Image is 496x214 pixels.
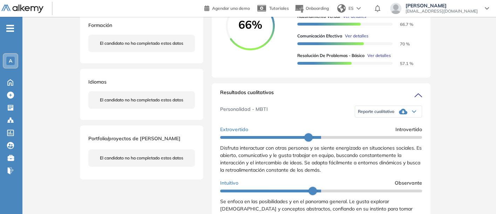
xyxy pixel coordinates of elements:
img: Logo [1,5,43,13]
i: - [6,28,14,29]
span: Comunicación Efectiva [297,33,342,39]
span: Personalidad - MBTI [220,106,268,117]
span: Intuitivo [220,179,238,187]
span: El candidato no ha completado estos datos [100,40,183,47]
span: Onboarding [306,6,329,11]
img: arrow [356,7,361,10]
span: [PERSON_NAME] [406,3,478,8]
span: Agendar una demo [212,6,250,11]
span: El candidato no ha completado estos datos [100,155,183,161]
span: Ver detalles [367,52,391,59]
span: Disfruta interactuar con otras personas y se siente energizado en situaciones sociales. Es abiert... [220,145,422,173]
span: Portfolio/proyectos de [PERSON_NAME] [88,135,181,142]
span: Introvertido [395,126,422,133]
button: Onboarding [294,1,329,16]
span: Ver detalles [345,33,368,39]
a: Agendar una demo [204,3,250,12]
span: Resultados cualitativos [220,89,274,100]
button: Ver detalles [342,33,368,39]
span: El candidato no ha completado estos datos [100,97,183,103]
img: world [337,4,346,13]
span: 57.1 % [392,61,413,66]
span: 66% [226,19,275,30]
span: Observante [395,179,422,187]
span: Reporte cualitativo [358,109,394,114]
span: A [9,58,12,64]
span: 70 % [392,41,410,47]
span: Idiomas [88,79,107,85]
span: Resolución de problemas - Básico [297,52,365,59]
button: Ver detalles [365,52,391,59]
span: Extrovertido [220,126,248,133]
span: Tutoriales [269,6,289,11]
span: Formación [88,22,112,28]
span: [EMAIL_ADDRESS][DOMAIN_NAME] [406,8,478,14]
span: ES [348,5,354,12]
span: 66.7 % [392,22,413,27]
